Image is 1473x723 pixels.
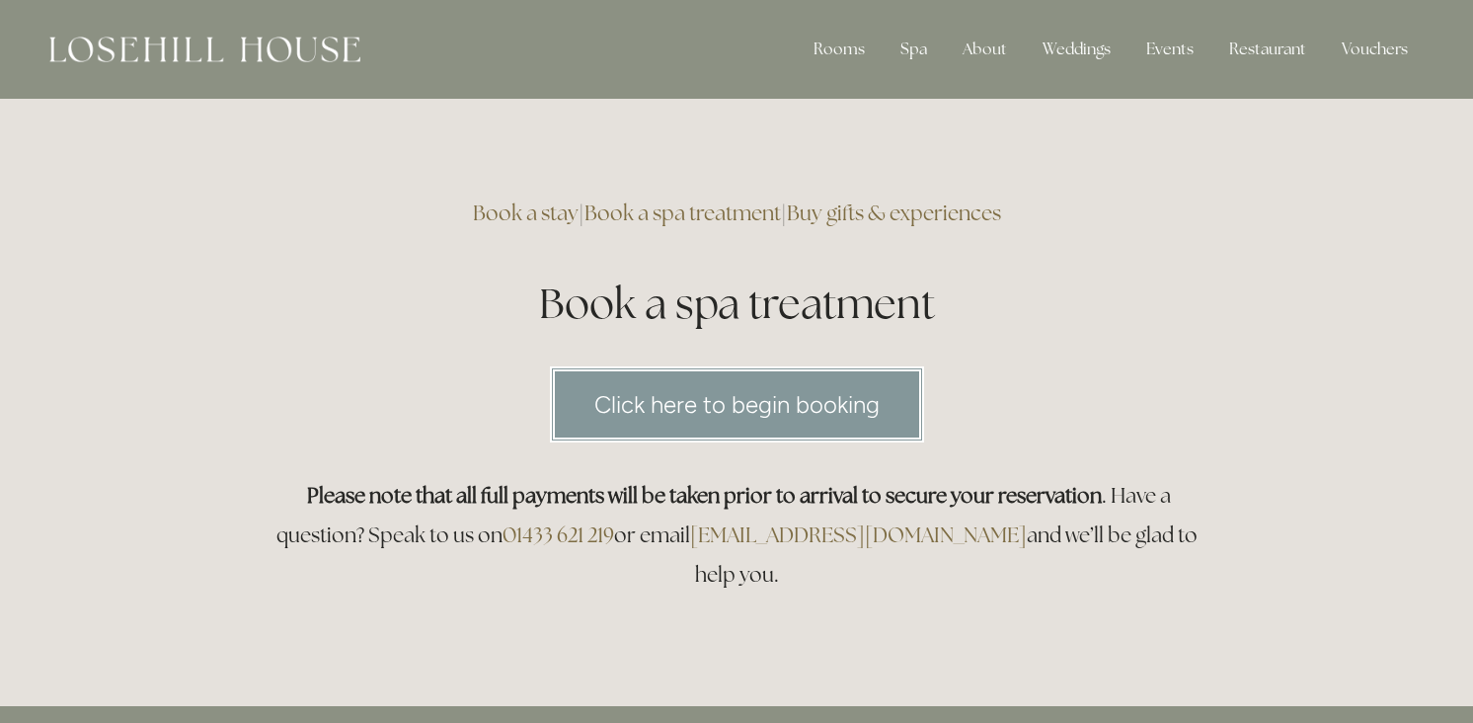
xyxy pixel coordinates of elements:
a: Book a spa treatment [584,200,781,226]
a: Vouchers [1326,30,1424,69]
div: Events [1130,30,1209,69]
h3: . Have a question? Speak to us on or email and we’ll be glad to help you. [265,476,1208,595]
div: Weddings [1027,30,1126,69]
div: Spa [885,30,943,69]
h1: Book a spa treatment [265,275,1208,333]
a: [EMAIL_ADDRESS][DOMAIN_NAME] [690,522,1027,548]
a: 01433 621 219 [503,522,614,548]
a: Book a stay [473,200,579,226]
div: About [947,30,1023,69]
div: Rooms [798,30,881,69]
strong: Please note that all full payments will be taken prior to arrival to secure your reservation [307,482,1102,509]
div: Restaurant [1213,30,1322,69]
h3: | | [265,194,1208,233]
a: Buy gifts & experiences [787,200,1001,226]
img: Losehill House [49,37,360,62]
a: Click here to begin booking [550,366,924,442]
